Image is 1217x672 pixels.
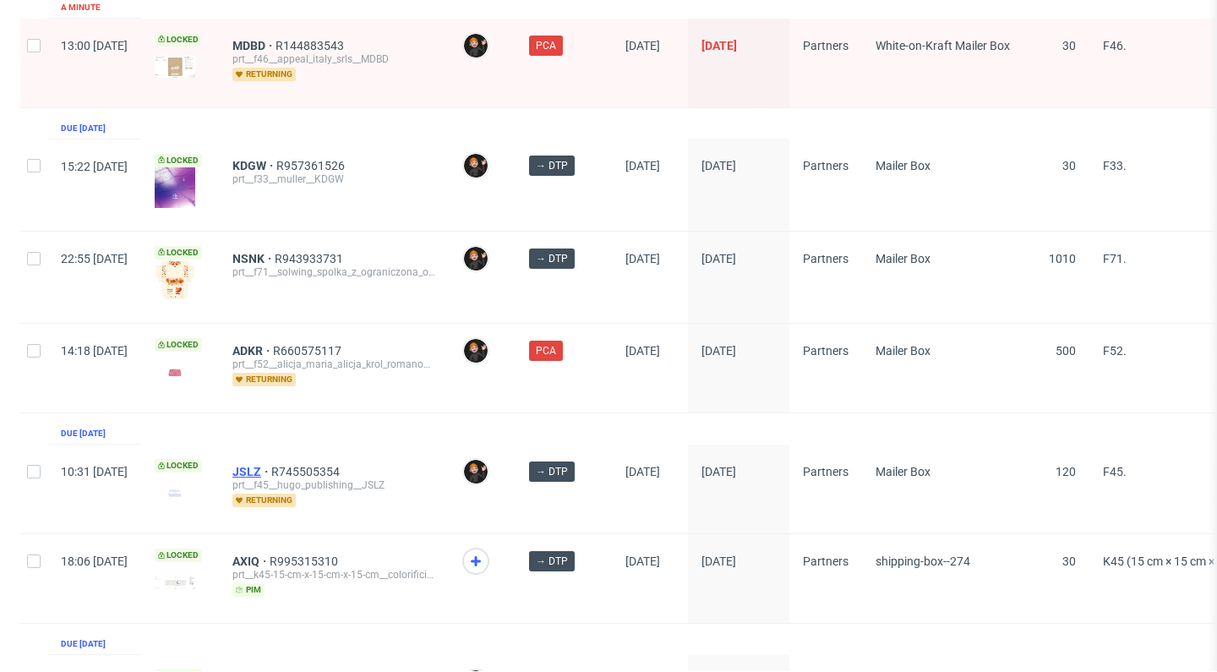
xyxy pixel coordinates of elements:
[232,252,275,265] a: NSNK
[232,159,276,172] a: KDGW
[803,555,849,568] span: Partners
[625,159,660,172] span: [DATE]
[273,344,345,358] a: R660575117
[232,344,273,358] a: ADKR
[271,465,343,478] a: R745505354
[1103,344,1127,358] span: F52.
[625,465,660,478] span: [DATE]
[625,344,660,358] span: [DATE]
[876,555,970,568] span: shipping-box--274
[1056,344,1076,358] span: 500
[536,158,568,173] span: → DTP
[270,555,341,568] a: R995315310
[701,159,736,172] span: [DATE]
[464,247,488,270] img: Dominik Grosicki
[276,159,348,172] a: R957361526
[1056,465,1076,478] span: 120
[701,39,737,52] span: [DATE]
[155,56,195,78] img: version_two_editor_design.png
[464,154,488,178] img: Dominik Grosicki
[232,52,435,66] div: prt__f46__appeal_italy_srls__MDBD
[232,373,296,386] span: returning
[625,555,660,568] span: [DATE]
[61,427,106,440] div: Due [DATE]
[155,361,195,384] img: version_two_editor_design
[876,159,930,172] span: Mailer Box
[1062,159,1076,172] span: 30
[536,464,568,479] span: → DTP
[1103,39,1127,52] span: F46.
[232,465,271,478] a: JSLZ
[1103,465,1127,478] span: F45.
[61,465,128,478] span: 10:31 [DATE]
[464,339,488,363] img: Dominik Grosicki
[61,122,106,135] div: Due [DATE]
[232,494,296,507] span: returning
[155,246,202,260] span: Locked
[701,555,736,568] span: [DATE]
[876,344,930,358] span: Mailer Box
[61,555,128,568] span: 18:06 [DATE]
[155,154,202,167] span: Locked
[155,482,195,505] img: version_two_editor_design
[701,344,736,358] span: [DATE]
[701,465,736,478] span: [DATE]
[232,568,435,582] div: prt__k45-15-cm-x-15-cm-x-15-cm__colorificio_adriatico_s_r_l__AXIQ
[155,33,202,46] span: Locked
[625,252,660,265] span: [DATE]
[232,478,435,492] div: prt__f45__hugo_publishing__JSLZ
[232,583,265,597] span: pim
[464,34,488,57] img: Dominik Grosicki
[701,252,736,265] span: [DATE]
[876,39,1010,52] span: White-on-Kraft Mailer Box
[61,252,128,265] span: 22:55 [DATE]
[232,265,435,279] div: prt__f71__solwing_spolka_z_ograniczona_odpowiedzialnoscia__NSNK
[1062,555,1076,568] span: 30
[61,637,106,651] div: Due [DATE]
[155,260,195,300] img: version_two_editor_design.png
[625,39,660,52] span: [DATE]
[61,39,128,52] span: 13:00 [DATE]
[232,68,296,81] span: returning
[803,465,849,478] span: Partners
[232,39,276,52] a: MDBD
[536,554,568,569] span: → DTP
[232,555,270,568] a: AXIQ
[1049,252,1076,265] span: 1010
[155,459,202,473] span: Locked
[803,344,849,358] span: Partners
[232,358,435,371] div: prt__f52__alicja_maria_alicja_krol_romanowska__ADKR
[155,549,202,562] span: Locked
[155,338,202,352] span: Locked
[61,160,128,173] span: 15:22 [DATE]
[232,172,435,186] div: prt__f33__muller__KDGW
[155,167,195,208] img: version_two_editor_design.png
[803,39,849,52] span: Partners
[276,39,347,52] a: R144883543
[155,576,195,589] img: version_two_editor_design.png
[536,251,568,266] span: → DTP
[464,460,488,484] img: Dominik Grosicki
[803,159,849,172] span: Partners
[1103,252,1127,265] span: F71.
[876,252,930,265] span: Mailer Box
[536,38,556,53] span: PCA
[536,343,556,358] span: PCA
[1103,159,1127,172] span: F33.
[876,465,930,478] span: Mailer Box
[61,344,128,358] span: 14:18 [DATE]
[275,252,347,265] a: R943933731
[803,252,849,265] span: Partners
